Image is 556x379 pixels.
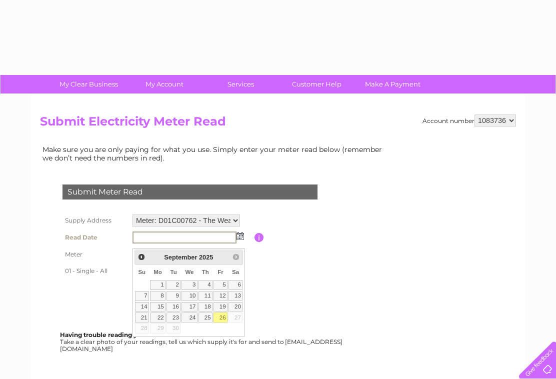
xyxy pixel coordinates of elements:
a: My Clear Business [47,75,130,93]
a: 26 [213,312,227,322]
a: 2 [166,280,180,290]
th: Supply Address [60,212,130,229]
a: 4 [198,280,212,290]
a: Prev [136,251,147,262]
b: Having trouble reading your meter? [60,331,172,338]
a: Services [199,75,282,93]
a: 3 [181,280,197,290]
th: Read Date [60,229,130,246]
span: Thursday [202,269,209,275]
img: ... [236,232,244,240]
span: 2025 [199,253,213,261]
a: 14 [135,302,149,312]
a: 21 [135,312,149,322]
a: My Account [123,75,206,93]
a: 16 [166,302,180,312]
th: Meter [60,246,130,263]
a: 17 [181,302,197,312]
a: 22 [150,312,165,322]
td: Make sure you are only paying for what you use. Simply enter your meter read below (remember we d... [40,143,390,164]
span: Sunday [138,269,145,275]
h2: Submit Electricity Meter Read [40,114,516,133]
div: Take a clear photo of your readings, tell us which supply it's for and send to [EMAIL_ADDRESS][DO... [60,331,344,352]
div: Account number [422,114,516,126]
a: Customer Help [275,75,358,93]
a: 8 [150,291,165,301]
a: 25 [198,312,212,322]
a: 5 [213,280,227,290]
a: 18 [198,302,212,312]
th: 01 - Single - All [60,263,130,279]
a: 13 [228,291,242,301]
a: 11 [198,291,212,301]
a: 12 [213,291,227,301]
a: 24 [181,312,197,322]
a: 20 [228,302,242,312]
a: 10 [181,291,197,301]
td: Are you sure the read you have entered is correct? [130,279,254,298]
a: 15 [150,302,165,312]
span: September [164,253,197,261]
span: Tuesday [170,269,176,275]
a: 7 [135,291,149,301]
span: Monday [153,269,162,275]
div: Submit Meter Read [62,184,317,199]
a: 19 [213,302,227,312]
span: Wednesday [185,269,193,275]
a: Make A Payment [351,75,434,93]
input: Information [254,233,264,242]
span: Prev [137,253,145,261]
span: Friday [217,269,223,275]
a: 23 [166,312,180,322]
span: Saturday [232,269,239,275]
a: 9 [166,291,180,301]
a: 1 [150,280,165,290]
a: 6 [228,280,242,290]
